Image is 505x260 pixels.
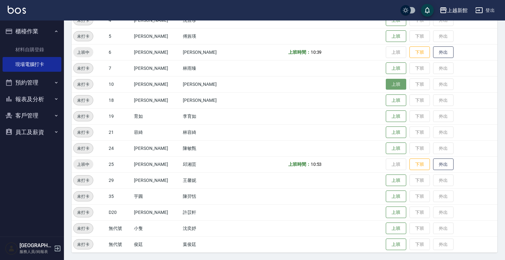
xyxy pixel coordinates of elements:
[107,124,132,140] td: 21
[181,108,238,124] td: 李育如
[386,239,406,250] button: 上班
[74,129,93,136] span: 未打卡
[132,172,181,188] td: [PERSON_NAME]
[107,92,132,108] td: 18
[386,142,406,154] button: 上班
[3,74,61,91] button: 預約管理
[181,220,238,236] td: 沈奕妤
[74,81,93,88] span: 未打卡
[473,4,497,16] button: 登出
[421,4,434,17] button: save
[132,140,181,156] td: [PERSON_NAME]
[181,188,238,204] td: 陳羿恬
[386,207,406,218] button: 上班
[409,158,430,170] button: 下班
[132,236,181,252] td: 俊廷
[132,156,181,172] td: [PERSON_NAME]
[73,49,93,56] span: 上班中
[386,175,406,186] button: 上班
[386,110,406,122] button: 上班
[5,242,18,255] img: Person
[107,204,132,220] td: D20
[288,50,311,55] b: 上班時間：
[3,124,61,141] button: 員工及薪資
[132,124,181,140] td: 容綺
[107,28,132,44] td: 5
[74,209,93,216] span: 未打卡
[73,161,93,168] span: 上班中
[19,242,52,249] h5: [GEOGRAPHIC_DATA]
[74,225,93,232] span: 未打卡
[181,156,238,172] td: 邱湘芸
[107,236,132,252] td: 無代號
[386,30,406,42] button: 上班
[107,76,132,92] td: 10
[107,220,132,236] td: 無代號
[107,44,132,60] td: 6
[181,124,238,140] td: 林容綺
[107,156,132,172] td: 25
[74,177,93,184] span: 未打卡
[74,241,93,248] span: 未打卡
[386,62,406,74] button: 上班
[3,91,61,108] button: 報表及分析
[386,94,406,106] button: 上班
[386,79,406,90] button: 上班
[74,65,93,72] span: 未打卡
[409,46,430,58] button: 下班
[288,162,311,167] b: 上班時間：
[181,236,238,252] td: 葉俊廷
[132,44,181,60] td: [PERSON_NAME]
[107,140,132,156] td: 24
[132,188,181,204] td: 芋圓
[311,50,322,55] span: 10:39
[74,113,93,120] span: 未打卡
[433,46,454,58] button: 外出
[19,249,52,255] p: 服務人員/純報表
[181,204,238,220] td: 許苡軒
[181,140,238,156] td: 陳敏甄
[437,4,470,17] button: 上越新館
[447,6,468,14] div: 上越新館
[132,108,181,124] td: 育如
[74,97,93,104] span: 未打卡
[181,172,238,188] td: 王馨妮
[181,28,238,44] td: 傅旌瑛
[107,60,132,76] td: 7
[3,57,61,72] a: 現場電腦打卡
[386,223,406,234] button: 上班
[74,33,93,40] span: 未打卡
[132,28,181,44] td: [PERSON_NAME]
[132,60,181,76] td: [PERSON_NAME]
[107,188,132,204] td: 35
[8,6,26,14] img: Logo
[3,23,61,40] button: 櫃檯作業
[386,191,406,202] button: 上班
[132,220,181,236] td: 小隻
[107,172,132,188] td: 29
[181,76,238,92] td: [PERSON_NAME]
[3,42,61,57] a: 材料自購登錄
[433,158,454,170] button: 外出
[311,162,322,167] span: 10:53
[181,92,238,108] td: [PERSON_NAME]
[74,145,93,152] span: 未打卡
[132,76,181,92] td: [PERSON_NAME]
[181,44,238,60] td: [PERSON_NAME]
[181,60,238,76] td: 林雨臻
[3,107,61,124] button: 客戶管理
[132,204,181,220] td: [PERSON_NAME]
[107,108,132,124] td: 19
[74,193,93,200] span: 未打卡
[132,92,181,108] td: [PERSON_NAME]
[386,126,406,138] button: 上班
